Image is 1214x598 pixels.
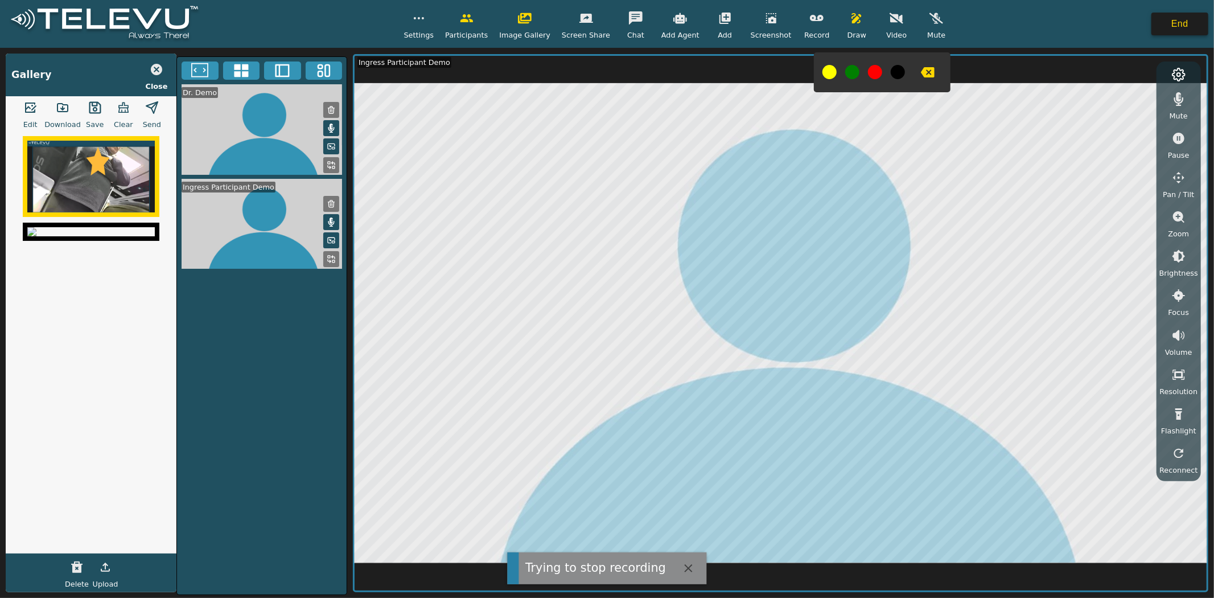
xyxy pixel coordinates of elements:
span: Mute [1170,110,1188,121]
button: Mute [323,214,339,230]
span: Close [146,81,168,92]
button: End [1151,13,1208,35]
span: Upload [93,579,118,589]
span: Edit [23,119,38,130]
button: 4x4 [223,62,260,80]
button: Remove Feed [323,102,339,118]
span: Zoom [1168,228,1189,239]
span: Record [804,30,829,40]
span: Brightness [1159,268,1198,278]
span: Focus [1168,307,1190,318]
button: Picture in Picture [323,232,339,248]
button: Picture in Picture [323,138,339,154]
span: Screenshot [751,30,792,40]
button: Remove Feed [323,196,339,212]
img: 7SSv+IAAAAGSURBVAMAFu1IOQWPbdsAAAAASUVORK5CYII= [27,141,155,212]
span: Video [886,30,907,40]
span: Mute [927,30,945,40]
span: Download [44,119,81,130]
span: Clear [114,119,133,130]
span: Screen Share [562,30,610,40]
span: Add Agent [661,30,699,40]
button: Replace Feed [323,251,339,267]
div: Ingress Participant Demo [182,182,275,192]
span: Settings [404,30,434,40]
span: Pan / Tilt [1163,189,1194,200]
span: Reconnect [1159,465,1197,476]
div: Gallery [11,67,51,82]
button: Replace Feed [323,157,339,173]
span: Send [143,119,161,130]
span: Draw [847,30,866,40]
span: Save [86,119,104,130]
span: Chat [627,30,644,40]
div: Dr. Demo [182,87,218,98]
span: Flashlight [1161,425,1196,436]
div: Ingress Participant Demo [357,57,451,68]
img: logoWhite.png [6,3,203,46]
span: Pause [1168,150,1190,161]
span: Delete [65,579,89,589]
button: Three Window Medium [306,62,343,80]
img: 660413ad-ae0e-463c-bd28-4b639cc8c720 [27,227,155,236]
span: Resolution [1159,386,1197,397]
button: Two Window Medium [264,62,301,80]
div: Trying to stop recording [525,559,666,577]
span: Participants [445,30,488,40]
button: Fullscreen [182,62,219,80]
span: Image Gallery [499,30,550,40]
span: Add [718,30,732,40]
button: Upload [91,556,120,579]
span: Volume [1165,347,1192,358]
button: Mute [323,120,339,136]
